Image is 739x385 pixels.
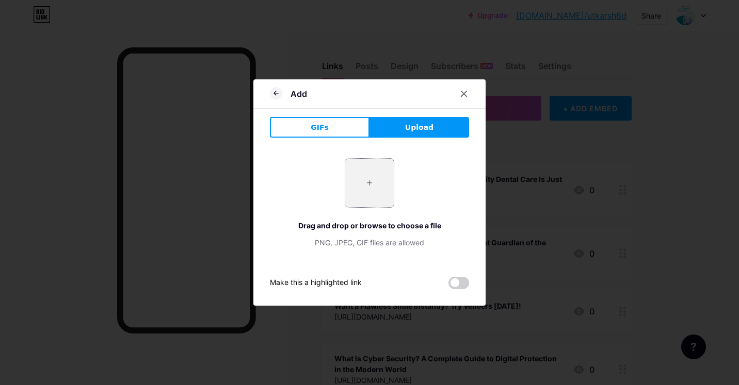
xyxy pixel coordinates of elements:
div: Drag and drop or browse to choose a file [270,220,469,231]
button: Upload [369,117,469,138]
div: Make this a highlighted link [270,277,362,289]
span: GIFs [311,122,329,133]
div: Add [291,88,307,100]
span: Upload [405,122,433,133]
button: GIFs [270,117,369,138]
div: PNG, JPEG, GIF files are allowed [270,237,469,248]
